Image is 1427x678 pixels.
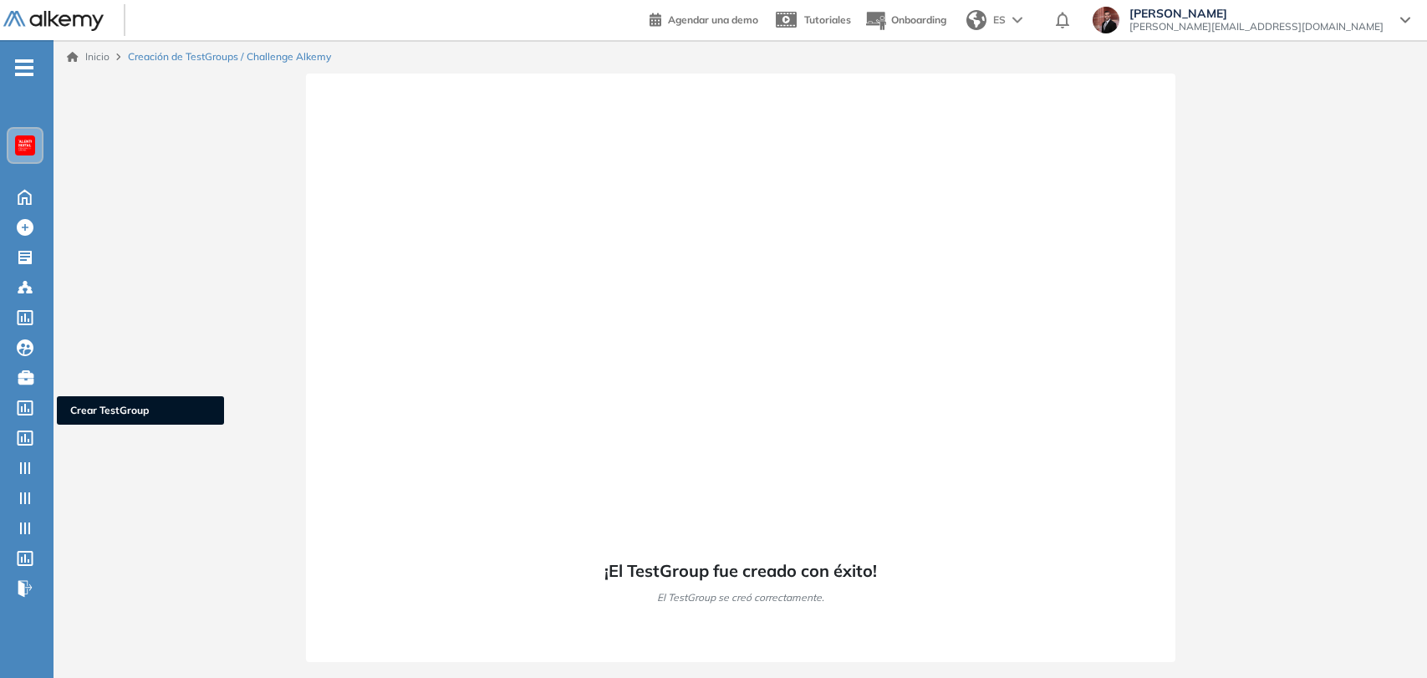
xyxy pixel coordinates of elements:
[804,13,851,26] span: Tutoriales
[1343,598,1427,678] div: Widget de chat
[18,139,32,152] img: https://assets.alkemy.org/workspaces/620/d203e0be-08f6-444b-9eae-a92d815a506f.png
[15,66,33,69] i: -
[3,11,104,32] img: Logo
[67,49,110,64] a: Inicio
[650,8,758,28] a: Agendar una demo
[70,403,211,418] span: Crear TestGroup
[1129,7,1384,20] span: [PERSON_NAME]
[1129,20,1384,33] span: [PERSON_NAME][EMAIL_ADDRESS][DOMAIN_NAME]
[668,13,758,26] span: Agendar una demo
[128,49,331,64] span: Creación de TestGroups / Challenge Alkemy
[657,590,824,605] span: El TestGroup se creó correctamente.
[1012,17,1022,23] img: arrow
[604,558,877,584] span: ¡El TestGroup fue creado con éxito!
[966,10,986,30] img: world
[993,13,1006,28] span: ES
[1343,598,1427,678] iframe: Chat Widget
[891,13,946,26] span: Onboarding
[864,3,946,38] button: Onboarding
